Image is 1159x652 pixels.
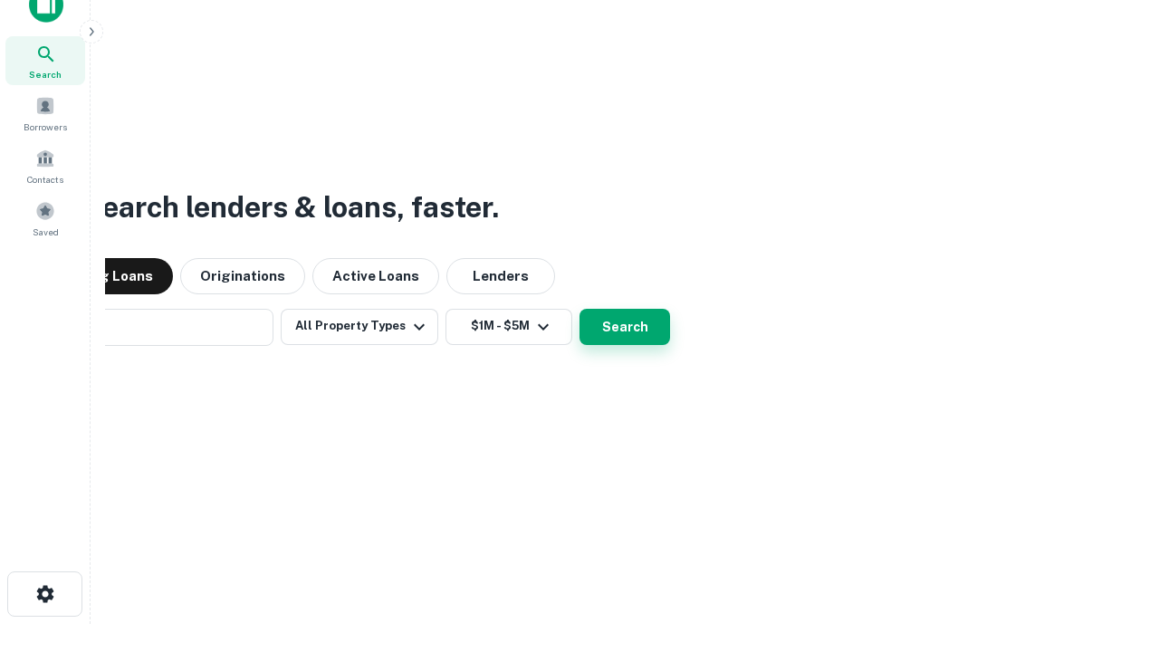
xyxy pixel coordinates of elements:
[24,120,67,134] span: Borrowers
[446,258,555,294] button: Lenders
[5,89,85,138] a: Borrowers
[180,258,305,294] button: Originations
[281,309,438,345] button: All Property Types
[1068,507,1159,594] iframe: Chat Widget
[33,225,59,239] span: Saved
[27,172,63,187] span: Contacts
[29,67,62,81] span: Search
[445,309,572,345] button: $1M - $5M
[312,258,439,294] button: Active Loans
[579,309,670,345] button: Search
[5,36,85,85] a: Search
[82,186,499,229] h3: Search lenders & loans, faster.
[5,141,85,190] a: Contacts
[5,194,85,243] a: Saved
